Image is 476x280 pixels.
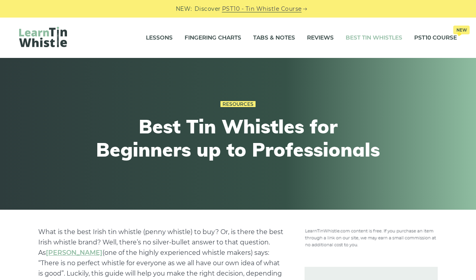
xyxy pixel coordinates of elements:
[46,249,102,256] a: undefined (opens in a new tab)
[185,28,241,48] a: Fingering Charts
[253,28,295,48] a: Tabs & Notes
[146,28,173,48] a: Lessons
[220,101,256,107] a: Resources
[307,28,334,48] a: Reviews
[91,115,385,161] h1: Best Tin Whistles for Beginners up to Professionals
[453,26,470,34] span: New
[414,28,457,48] a: PST10 CourseNew
[19,27,67,47] img: LearnTinWhistle.com
[305,227,438,248] img: disclosure
[346,28,402,48] a: Best Tin Whistles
